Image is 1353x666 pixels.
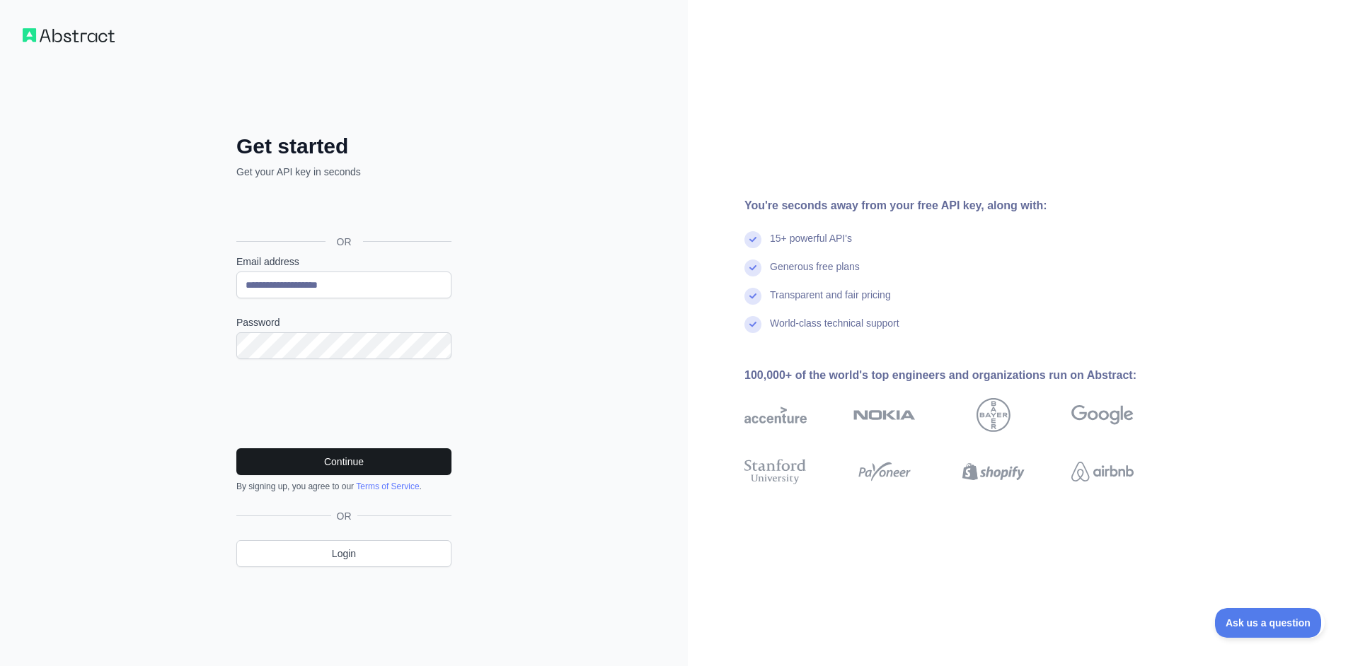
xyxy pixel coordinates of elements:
[744,367,1179,384] div: 100,000+ of the world's top engineers and organizations run on Abstract:
[236,255,451,269] label: Email address
[744,456,807,487] img: stanford university
[770,231,852,259] div: 15+ powerful API's
[236,540,451,567] a: Login
[229,194,456,226] iframe: Sign in with Google Button
[23,28,115,42] img: Workflow
[236,448,451,475] button: Continue
[236,134,451,159] h2: Get started
[236,376,451,431] iframe: reCAPTCHA
[744,231,761,248] img: check mark
[744,259,761,276] img: check mark
[1071,398,1134,432] img: google
[770,259,860,288] div: Generous free plans
[744,197,1179,214] div: You're seconds away from your free API key, along with:
[326,235,363,249] span: OR
[744,288,761,305] img: check mark
[744,316,761,333] img: check mark
[1215,608,1325,638] iframe: Toggle Customer Support
[853,456,916,487] img: payoneer
[962,456,1025,487] img: shopify
[770,316,899,344] div: World-class technical support
[853,398,916,432] img: nokia
[356,481,419,491] a: Terms of Service
[331,509,357,523] span: OR
[236,165,451,179] p: Get your API key in seconds
[236,481,451,492] div: By signing up, you agree to our .
[1071,456,1134,487] img: airbnb
[977,398,1011,432] img: bayer
[236,315,451,329] label: Password
[770,288,891,316] div: Transparent and fair pricing
[744,398,807,432] img: accenture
